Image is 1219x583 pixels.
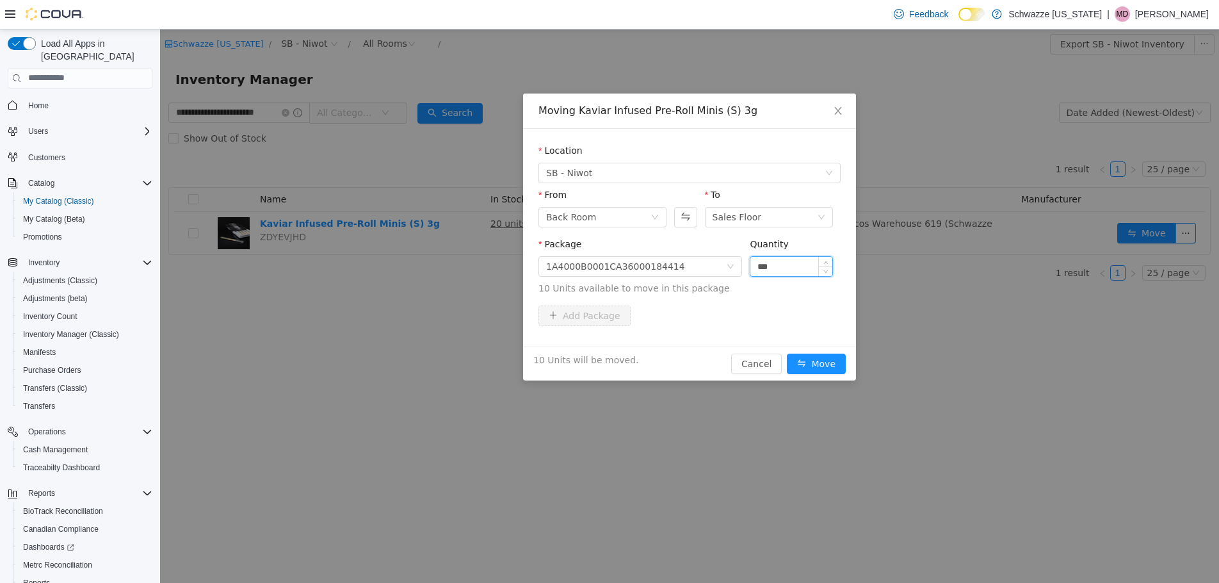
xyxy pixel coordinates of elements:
[18,229,67,245] a: Promotions
[889,1,953,27] a: Feedback
[18,557,152,573] span: Metrc Reconciliation
[18,442,152,457] span: Cash Management
[13,397,157,415] button: Transfers
[23,486,152,501] span: Reports
[18,460,105,475] a: Traceabilty Dashboard
[18,291,152,306] span: Adjustments (beta)
[386,178,436,197] div: Back Room
[28,427,66,437] span: Operations
[23,329,119,340] span: Inventory Manager (Classic)
[23,98,54,113] a: Home
[663,240,668,245] i: icon: down
[23,347,56,357] span: Manifests
[567,233,574,242] i: icon: down
[23,463,100,473] span: Traceabilty Dashboard
[23,196,94,206] span: My Catalog (Classic)
[18,539,79,555] a: Dashboards
[28,126,48,136] span: Users
[23,445,88,455] span: Cash Management
[18,291,93,306] a: Adjustments (beta)
[36,37,152,63] span: Load All Apps in [GEOGRAPHIC_DATA]
[23,424,71,439] button: Operations
[386,134,432,153] span: SB - Niwot
[23,293,88,304] span: Adjustments (beta)
[3,174,157,192] button: Catalog
[13,520,157,538] button: Canadian Compliance
[23,214,85,224] span: My Catalog (Beta)
[18,327,124,342] a: Inventory Manager (Classic)
[553,178,602,197] div: Sales Floor
[23,383,87,393] span: Transfers (Classic)
[18,539,152,555] span: Dashboards
[23,365,81,375] span: Purchase Orders
[18,229,152,245] span: Promotions
[386,227,525,247] div: 1A4000B0001CA36000184414
[28,178,54,188] span: Catalog
[18,211,90,227] a: My Catalog (Beta)
[18,345,61,360] a: Manifests
[673,76,683,86] i: icon: close
[378,116,423,126] label: Location
[18,521,104,537] a: Canadian Compliance
[3,254,157,272] button: Inventory
[13,308,157,325] button: Inventory Count
[545,160,560,170] label: To
[514,177,537,198] button: Swap
[23,542,74,552] span: Dashboards
[23,424,152,439] span: Operations
[3,423,157,441] button: Operations
[28,258,60,268] span: Inventory
[23,275,97,286] span: Adjustments (Classic)
[28,152,65,163] span: Customers
[13,379,157,397] button: Transfers (Classic)
[665,140,673,149] i: icon: down
[18,557,97,573] a: Metrc Reconciliation
[23,255,65,270] button: Inventory
[18,521,152,537] span: Canadian Compliance
[1107,6,1110,22] p: |
[3,484,157,502] button: Reports
[378,276,471,297] button: icon: plusAdd Package
[1008,6,1102,22] p: Schwazze [US_STATE]
[13,343,157,361] button: Manifests
[23,486,60,501] button: Reports
[13,192,157,210] button: My Catalog (Classic)
[18,211,152,227] span: My Catalog (Beta)
[378,252,681,266] span: 10 Units available to move in this package
[13,228,157,246] button: Promotions
[13,361,157,379] button: Purchase Orders
[13,538,157,556] a: Dashboards
[491,184,499,193] i: icon: down
[23,524,99,534] span: Canadian Compliance
[13,441,157,459] button: Cash Management
[590,227,672,247] input: Quantity
[13,290,157,308] button: Adjustments (beta)
[23,506,103,516] span: BioTrack Reconciliation
[18,345,152,360] span: Manifests
[663,231,668,235] i: icon: up
[13,502,157,520] button: BioTrack Reconciliation
[1117,6,1129,22] span: MD
[659,227,672,237] span: Increase Value
[18,381,92,396] a: Transfers (Classic)
[23,176,152,191] span: Catalog
[627,324,686,345] button: icon: swapMove
[23,97,152,113] span: Home
[3,122,157,140] button: Users
[23,124,53,139] button: Users
[658,184,665,193] i: icon: down
[18,309,83,324] a: Inventory Count
[23,311,77,322] span: Inventory Count
[958,8,985,21] input: Dark Mode
[18,398,60,414] a: Transfers
[18,273,152,288] span: Adjustments (Classic)
[378,160,407,170] label: From
[373,324,478,338] span: 10 Units will be moved.
[18,442,93,457] a: Cash Management
[13,556,157,574] button: Metrc Reconciliation
[378,74,681,88] div: Moving Kaviar Infused Pre-Roll Minis (S) 3g
[18,363,86,378] a: Purchase Orders
[18,273,102,288] a: Adjustments (Classic)
[571,324,622,345] button: Cancel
